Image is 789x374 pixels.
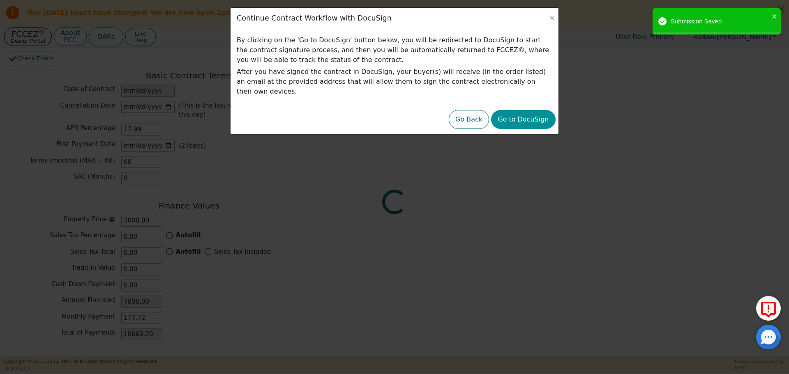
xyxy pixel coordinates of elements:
[237,14,392,23] h3: Continue Contract Workflow with DocuSign
[237,35,552,65] p: By clicking on the 'Go to DocuSign' button below, you will be redirected to DocuSign to start the...
[449,110,489,129] button: Go Back
[548,14,556,22] button: Close
[671,17,769,26] div: Submission Saved
[772,11,777,21] button: close
[491,110,555,129] button: Go to DocuSign
[756,296,781,321] button: Report Error to FCC
[237,67,552,96] p: After you have signed the contract in DocuSign, your buyer(s) will receive (in the order listed) ...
